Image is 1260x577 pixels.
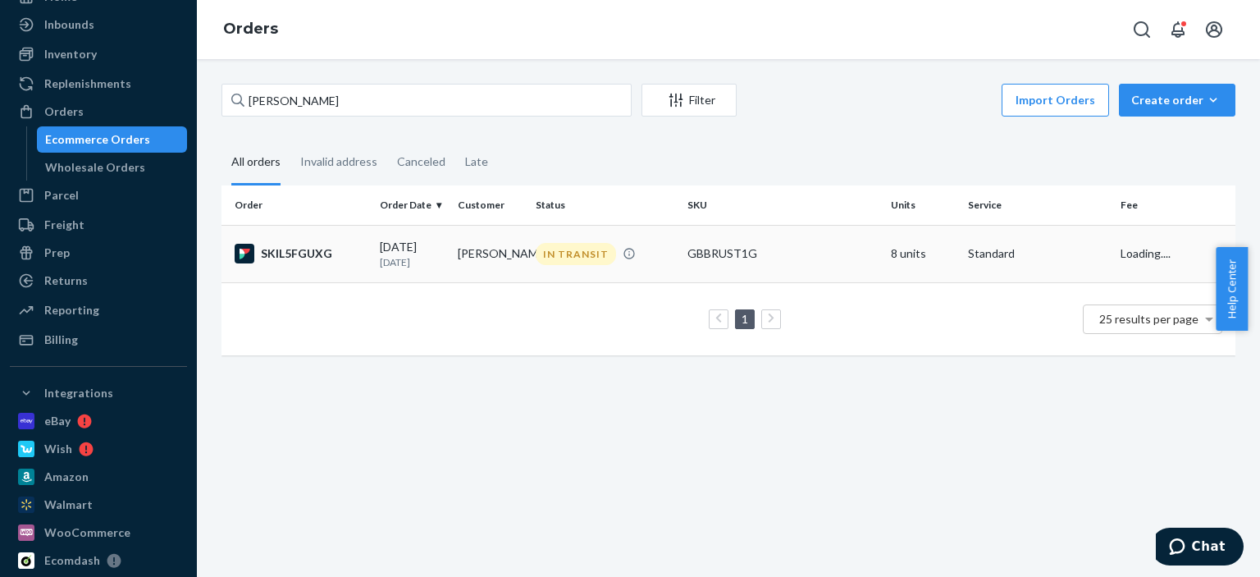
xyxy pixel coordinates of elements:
a: Inbounds [10,11,187,38]
p: Standard [968,245,1107,262]
div: Wholesale Orders [45,159,145,176]
a: Prep [10,240,187,266]
div: SKIL5FGUXG [235,244,367,263]
div: GBBRUST1G [687,245,877,262]
th: Order Date [373,185,451,225]
a: Walmart [10,492,187,518]
div: Freight [44,217,84,233]
a: Reporting [10,297,187,323]
div: eBay [44,413,71,429]
div: Inventory [44,46,97,62]
th: Service [961,185,1113,225]
a: eBay [10,408,187,434]
div: Orders [44,103,84,120]
div: Walmart [44,497,93,513]
div: Billing [44,332,78,348]
a: Inventory [10,41,187,67]
div: Wish [44,441,72,457]
a: Ecomdash [10,547,187,574]
div: Replenishments [44,76,131,92]
div: Customer [458,198,523,212]
a: Wholesale Orders [37,154,188,181]
button: Help Center [1216,247,1248,331]
div: Inbounds [44,16,94,33]
div: [DATE] [380,239,445,269]
a: Returns [10,268,187,294]
div: Late [465,140,488,183]
input: Search orders [221,84,632,117]
a: Orders [223,20,278,38]
div: IN TRANSIT [536,243,616,265]
th: Fee [1114,185,1235,225]
a: Freight [10,212,187,238]
a: WooCommerce [10,520,187,546]
td: [PERSON_NAME] [451,225,529,282]
button: Create order [1119,84,1235,117]
button: Open account menu [1198,13,1230,46]
a: Parcel [10,182,187,208]
ol: breadcrumbs [210,6,291,53]
div: Returns [44,272,88,289]
div: Ecommerce Orders [45,131,150,148]
a: Orders [10,98,187,125]
button: Import Orders [1002,84,1109,117]
div: Invalid address [300,140,377,183]
div: All orders [231,140,281,185]
div: Create order [1131,92,1223,108]
button: Integrations [10,380,187,406]
span: 25 results per page [1099,312,1198,326]
th: SKU [681,185,883,225]
button: Filter [641,84,737,117]
a: Replenishments [10,71,187,97]
div: Prep [44,245,70,261]
div: Ecomdash [44,552,100,569]
a: Wish [10,436,187,462]
button: Open notifications [1162,13,1194,46]
a: Billing [10,327,187,353]
td: Loading.... [1114,225,1235,282]
div: Reporting [44,302,99,318]
div: WooCommerce [44,524,130,541]
a: Page 1 is your current page [738,312,751,326]
th: Units [884,185,962,225]
p: [DATE] [380,255,445,269]
div: Integrations [44,385,113,401]
iframe: Opens a widget where you can chat to one of our agents [1156,528,1244,569]
div: Filter [642,92,736,108]
a: Ecommerce Orders [37,126,188,153]
th: Order [221,185,373,225]
div: Parcel [44,187,79,204]
a: Amazon [10,464,187,490]
div: Canceled [397,140,445,183]
div: Amazon [44,469,89,485]
th: Status [529,185,681,225]
td: 8 units [884,225,962,282]
button: Open Search Box [1125,13,1158,46]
